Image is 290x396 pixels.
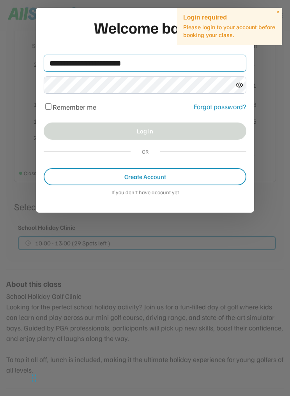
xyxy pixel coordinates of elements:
[44,123,246,140] button: Log in
[183,23,276,39] p: Please login to your account before booking your class.
[44,16,246,39] div: Welcome back
[183,14,276,21] h2: Login required
[44,168,246,185] button: Create Account
[194,101,246,112] div: Forgot password?
[53,103,96,111] label: Remember me
[44,189,246,197] div: If you don't have account yet
[276,9,279,16] span: ×
[138,147,152,156] div: OR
